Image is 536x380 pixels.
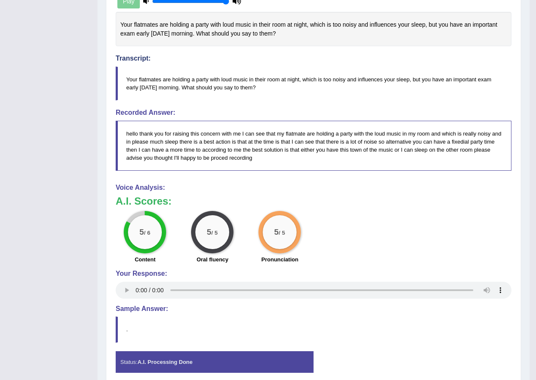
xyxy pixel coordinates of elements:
[211,230,218,236] small: / 5
[116,67,511,100] blockquote: Your flatmates are holding a party with loud music in their room at night, which is too noisy and...
[116,351,314,373] div: Status:
[137,359,192,365] strong: A.I. Processing Done
[116,12,511,46] div: Your flatmates are holding a party with loud music in their room at night, which is too noisy and...
[116,270,511,277] h4: Your Response:
[116,195,172,207] b: A.I. Scores:
[135,255,156,264] label: Content
[144,230,150,236] small: / 6
[140,227,144,237] big: 5
[261,255,298,264] label: Pronunciation
[116,109,511,116] h4: Recorded Answer:
[275,227,279,237] big: 5
[279,230,285,236] small: / 5
[116,305,511,313] h4: Sample Answer:
[116,316,511,342] blockquote: .
[116,184,511,191] h4: Voice Analysis:
[197,255,228,264] label: Oral fluency
[207,227,212,237] big: 5
[116,121,511,171] blockquote: hello thank you for raising this concern with me I can see that my flatmate are holding a party w...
